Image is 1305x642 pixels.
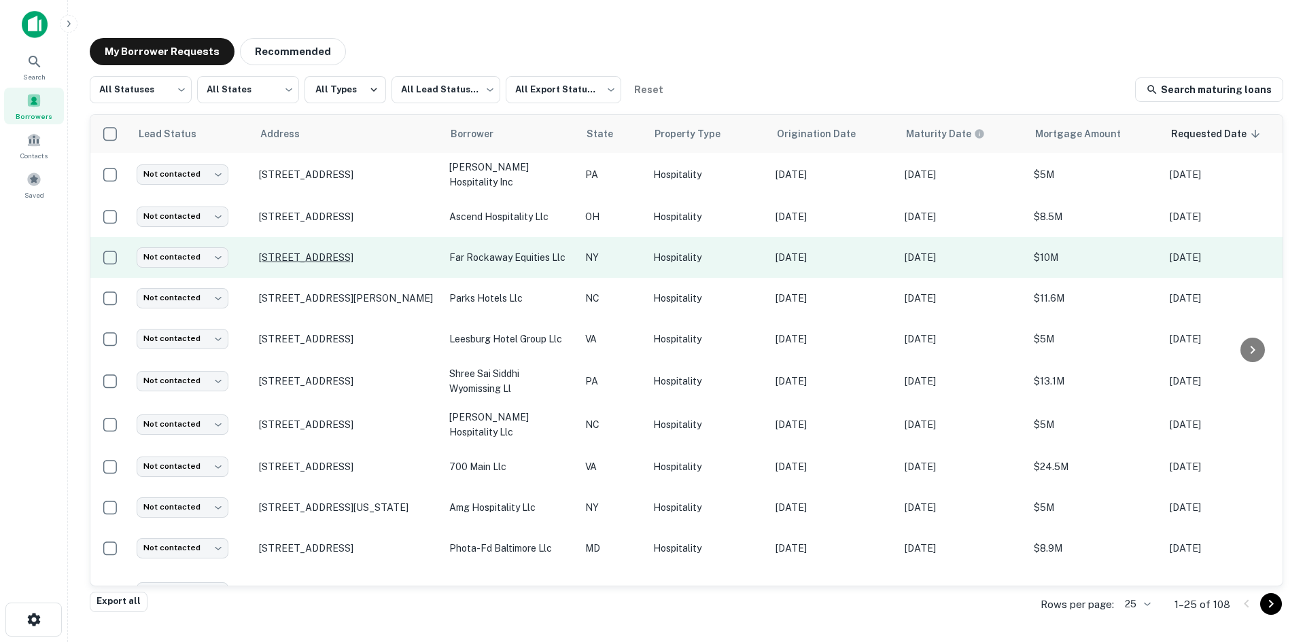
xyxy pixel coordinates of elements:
[906,126,971,141] h6: Maturity Date
[442,115,578,153] th: Borrower
[653,332,762,346] p: Hospitality
[137,457,228,476] div: Not contacted
[905,291,1020,306] p: [DATE]
[449,410,572,440] p: [PERSON_NAME] hospitality llc
[653,500,762,515] p: Hospitality
[1119,594,1153,614] div: 25
[449,366,572,396] p: shree sai siddhi wyomissing ll
[259,418,436,431] p: [STREET_ADDRESS]
[449,291,572,306] p: parks hotels llc
[137,371,228,391] div: Not contacted
[4,88,64,124] div: Borrowers
[776,209,891,224] p: [DATE]
[585,167,640,182] p: PA
[1237,533,1305,599] iframe: Chat Widget
[905,459,1020,474] p: [DATE]
[259,333,436,345] p: [STREET_ADDRESS]
[1034,541,1156,556] p: $8.9M
[1034,417,1156,432] p: $5M
[137,247,228,267] div: Not contacted
[1027,115,1163,153] th: Mortgage Amount
[1170,167,1285,182] p: [DATE]
[197,72,299,107] div: All States
[90,72,192,107] div: All Statuses
[653,209,762,224] p: Hospitality
[776,374,891,389] p: [DATE]
[585,500,640,515] p: NY
[646,115,769,153] th: Property Type
[905,417,1020,432] p: [DATE]
[130,115,252,153] th: Lead Status
[1034,250,1156,265] p: $10M
[1035,126,1138,142] span: Mortgage Amount
[304,76,386,103] button: All Types
[137,538,228,558] div: Not contacted
[449,541,572,556] p: phota-fd baltimore llc
[24,190,44,200] span: Saved
[4,48,64,85] a: Search
[137,288,228,308] div: Not contacted
[90,38,234,65] button: My Borrower Requests
[449,500,572,515] p: amg hospitality llc
[653,250,762,265] p: Hospitality
[260,126,317,142] span: Address
[898,115,1027,153] th: Maturity dates displayed may be estimated. Please contact the lender for the most accurate maturi...
[776,417,891,432] p: [DATE]
[776,291,891,306] p: [DATE]
[906,126,1003,141] span: Maturity dates displayed may be estimated. Please contact the lender for the most accurate maturi...
[578,115,646,153] th: State
[449,209,572,224] p: ascend hospitality llc
[259,251,436,264] p: [STREET_ADDRESS]
[1041,596,1114,613] p: Rows per page:
[776,541,891,556] p: [DATE]
[449,250,572,265] p: far rockaway equities llc
[585,585,640,600] p: VA
[137,164,228,184] div: Not contacted
[1034,209,1156,224] p: $8.5M
[451,126,511,142] span: Borrower
[905,500,1020,515] p: [DATE]
[1174,596,1230,613] p: 1–25 of 108
[776,250,891,265] p: [DATE]
[1034,374,1156,389] p: $13.1M
[259,461,436,473] p: [STREET_ADDRESS]
[1170,417,1285,432] p: [DATE]
[905,541,1020,556] p: [DATE]
[1170,500,1285,515] p: [DATE]
[653,417,762,432] p: Hospitality
[653,585,762,600] p: Hospitality
[1170,374,1285,389] p: [DATE]
[769,115,898,153] th: Origination Date
[653,541,762,556] p: Hospitality
[776,459,891,474] p: [DATE]
[240,38,346,65] button: Recommended
[1034,585,1156,600] p: $5M
[585,291,640,306] p: NC
[259,211,436,223] p: [STREET_ADDRESS]
[22,11,48,38] img: capitalize-icon.png
[259,501,436,514] p: [STREET_ADDRESS][US_STATE]
[1170,332,1285,346] p: [DATE]
[585,459,640,474] p: VA
[1170,291,1285,306] p: [DATE]
[137,582,228,602] div: Not contacted
[449,160,572,190] p: [PERSON_NAME] hospitality inc
[776,167,891,182] p: [DATE]
[506,72,621,107] div: All Export Statuses
[1171,126,1264,142] span: Requested Date
[653,374,762,389] p: Hospitality
[655,126,738,142] span: Property Type
[585,332,640,346] p: VA
[1170,585,1285,600] p: [DATE]
[653,167,762,182] p: Hospitality
[252,115,442,153] th: Address
[776,332,891,346] p: [DATE]
[1034,500,1156,515] p: $5M
[90,592,147,612] button: Export all
[777,126,873,142] span: Origination Date
[1163,115,1292,153] th: Requested Date
[1260,593,1282,615] button: Go to next page
[1170,250,1285,265] p: [DATE]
